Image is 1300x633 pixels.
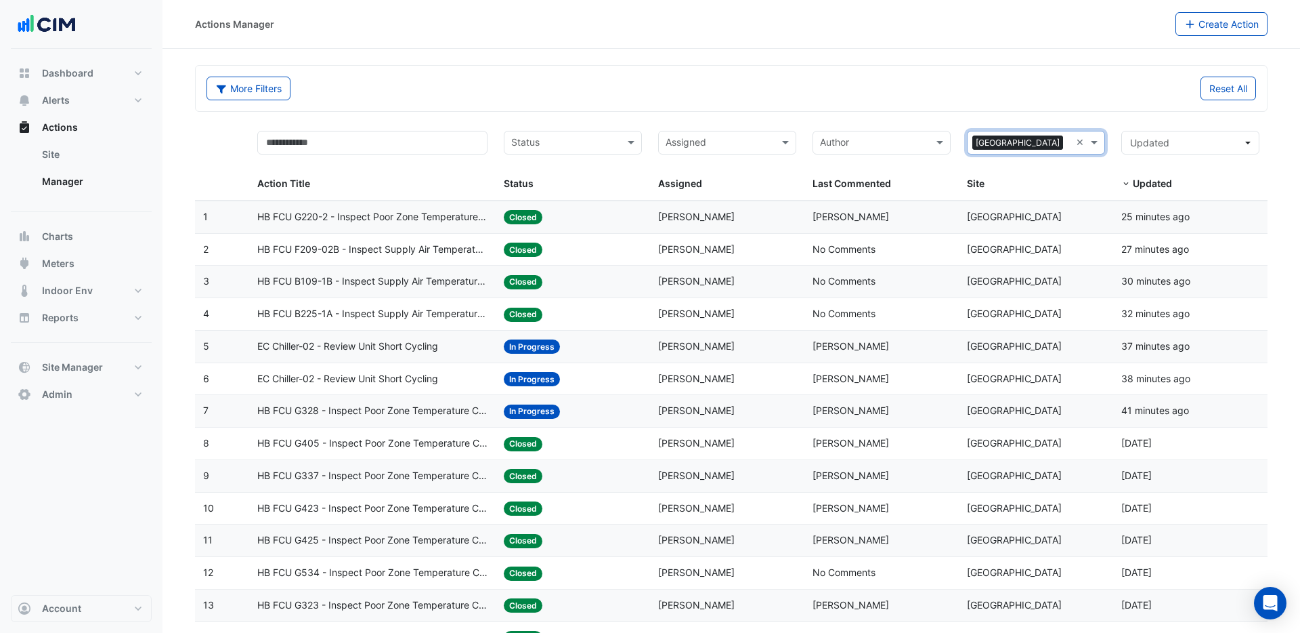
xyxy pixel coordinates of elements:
[967,502,1062,514] span: [GEOGRAPHIC_DATA]
[1076,135,1087,150] span: Clear
[812,243,875,255] span: No Comments
[257,565,488,581] span: HB FCU G534 - Inspect Poor Zone Temperature Control
[658,178,702,189] span: Assigned
[18,121,31,134] app-icon: Actions
[658,502,735,514] span: [PERSON_NAME]
[203,599,214,611] span: 13
[18,230,31,243] app-icon: Charts
[967,470,1062,481] span: [GEOGRAPHIC_DATA]
[504,469,542,483] span: Closed
[31,141,152,168] a: Site
[1175,12,1268,36] button: Create Action
[16,11,77,38] img: Company Logo
[658,405,735,416] span: [PERSON_NAME]
[207,77,290,100] button: More Filters
[1121,275,1190,287] span: 2025-10-13T09:42:42.713
[11,304,152,331] button: Reports
[203,373,209,384] span: 6
[504,275,542,289] span: Closed
[1121,599,1152,611] span: 2025-10-08T10:06:35.899
[11,87,152,114] button: Alerts
[42,257,74,270] span: Meters
[812,599,889,611] span: [PERSON_NAME]
[1254,587,1286,619] div: Open Intercom Messenger
[42,94,70,107] span: Alerts
[18,388,31,401] app-icon: Admin
[203,437,209,449] span: 8
[203,340,209,352] span: 5
[812,308,875,319] span: No Comments
[972,136,1063,150] span: [GEOGRAPHIC_DATA]
[31,168,152,195] a: Manager
[203,567,213,578] span: 12
[203,502,214,514] span: 10
[967,178,984,189] span: Site
[257,436,488,451] span: HB FCU G405 - Inspect Poor Zone Temperature Control
[203,211,208,222] span: 1
[42,361,103,374] span: Site Manager
[42,284,93,298] span: Indoor Env
[42,66,93,80] span: Dashboard
[812,502,889,514] span: [PERSON_NAME]
[504,178,534,189] span: Status
[42,230,73,243] span: Charts
[11,250,152,277] button: Meters
[1121,131,1259,155] button: Updated
[257,403,488,419] span: HB FCU G328 - Inspect Poor Zone Temperature Control
[1121,405,1189,416] span: 2025-10-13T09:32:05.380
[658,340,735,352] span: [PERSON_NAME]
[967,243,1062,255] span: [GEOGRAPHIC_DATA]
[1121,470,1152,481] span: 2025-10-08T12:27:38.956
[967,211,1062,222] span: [GEOGRAPHIC_DATA]
[658,534,735,546] span: [PERSON_NAME]
[1200,77,1256,100] button: Reset All
[967,405,1062,416] span: [GEOGRAPHIC_DATA]
[257,533,488,548] span: HB FCU G425 - Inspect Poor Zone Temperature Control
[1121,340,1190,352] span: 2025-10-13T09:35:49.882
[1121,502,1152,514] span: 2025-10-08T10:39:08.737
[257,242,488,258] span: HB FCU F209-02B - Inspect Supply Air Temperature Poor Control
[504,308,542,322] span: Closed
[1121,567,1152,578] span: 2025-10-08T10:23:51.152
[504,405,560,419] span: In Progress
[1121,211,1190,222] span: 2025-10-13T09:47:46.499
[257,339,438,354] span: EC Chiller-02 - Review Unit Short Cycling
[967,534,1062,546] span: [GEOGRAPHIC_DATA]
[658,373,735,384] span: [PERSON_NAME]
[812,534,889,546] span: [PERSON_NAME]
[257,501,488,516] span: HB FCU G423 - Inspect Poor Zone Temperature Control
[257,209,488,225] span: HB FCU G220-2 - Inspect Poor Zone Temperature Control
[812,567,875,578] span: No Comments
[658,437,735,449] span: [PERSON_NAME]
[658,243,735,255] span: [PERSON_NAME]
[504,534,542,548] span: Closed
[812,405,889,416] span: [PERSON_NAME]
[257,598,488,613] span: HB FCU G323 - Inspect Poor Zone Temperature Control
[203,534,213,546] span: 11
[812,437,889,449] span: [PERSON_NAME]
[967,373,1062,384] span: [GEOGRAPHIC_DATA]
[203,275,209,287] span: 3
[18,94,31,107] app-icon: Alerts
[11,277,152,304] button: Indoor Env
[257,274,488,289] span: HB FCU B109-1B - Inspect Supply Air Temperature Poor Control
[203,405,209,416] span: 7
[42,388,72,401] span: Admin
[812,178,891,189] span: Last Commented
[504,598,542,613] span: Closed
[18,361,31,374] app-icon: Site Manager
[658,308,735,319] span: [PERSON_NAME]
[812,211,889,222] span: [PERSON_NAME]
[812,470,889,481] span: [PERSON_NAME]
[11,60,152,87] button: Dashboard
[11,114,152,141] button: Actions
[1121,243,1189,255] span: 2025-10-13T09:45:47.333
[658,470,735,481] span: [PERSON_NAME]
[967,275,1062,287] span: [GEOGRAPHIC_DATA]
[11,354,152,381] button: Site Manager
[42,121,78,134] span: Actions
[1133,178,1172,189] span: Updated
[504,372,560,386] span: In Progress
[42,311,79,325] span: Reports
[504,502,542,516] span: Closed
